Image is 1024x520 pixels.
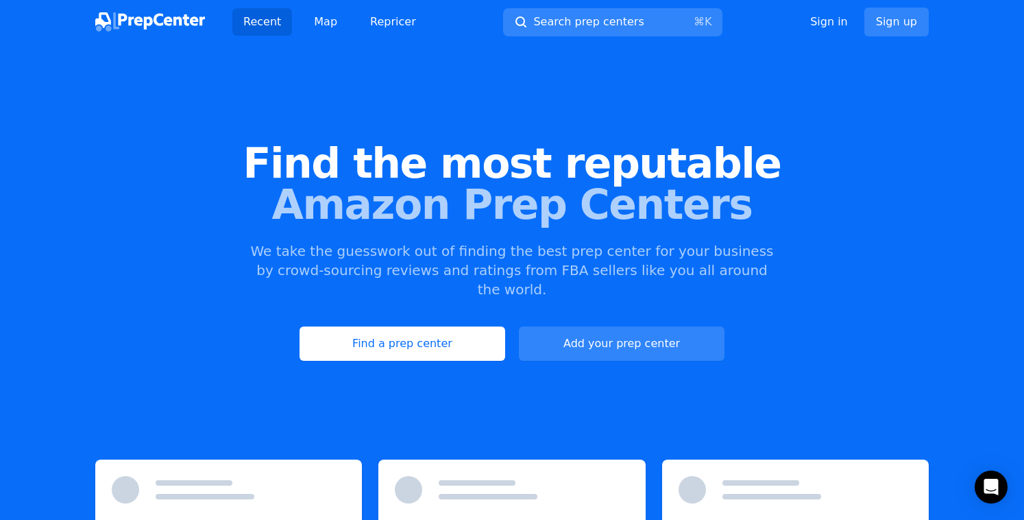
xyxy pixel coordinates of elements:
[864,8,929,36] a: Sign up
[249,241,775,299] p: We take the guesswork out of finding the best prep center for your business by crowd-sourcing rev...
[694,15,705,28] kbd: ⌘
[22,143,1002,184] span: Find the most reputable
[519,327,724,361] button: Add your prep center
[95,12,205,32] img: PrepCenter
[975,471,1008,504] div: Open Intercom Messenger
[533,14,644,30] span: Search prep centers
[300,327,505,361] a: Find a prep center
[303,8,348,36] a: Map
[705,15,712,28] kbd: K
[359,8,427,36] a: Repricer
[503,8,722,36] button: Search prep centers⌘K
[810,14,848,30] a: Sign in
[232,8,292,36] a: Recent
[22,184,1002,225] span: Amazon Prep Centers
